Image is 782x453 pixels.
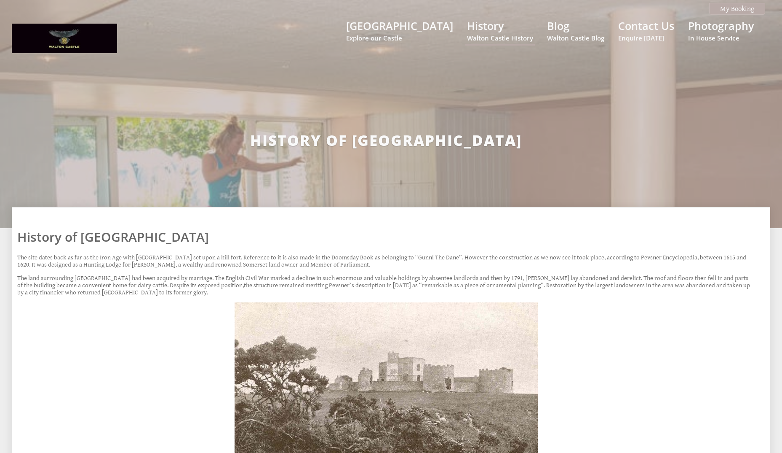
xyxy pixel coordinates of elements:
img: Walton Castle [12,24,117,53]
small: Walton Castle History [467,34,533,42]
a: PhotographyIn House Service [688,19,754,42]
small: Enquire [DATE] [618,34,674,42]
a: BlogWalton Castle Blog [547,19,604,42]
a: Contact UsEnquire [DATE] [618,19,674,42]
small: In House Service [688,34,754,42]
a: HistoryWalton Castle History [467,19,533,42]
h2: History of [GEOGRAPHIC_DATA] [87,130,686,150]
h1: History of [GEOGRAPHIC_DATA] [17,228,755,245]
p: The land surrounding [GEOGRAPHIC_DATA] had been acquired by marriage. The English Civil War marke... [17,275,755,296]
a: My Booking [709,3,765,15]
small: Walton Castle Blog [547,34,604,42]
a: [GEOGRAPHIC_DATA]Explore our Castle [346,19,453,42]
p: The site dates back as far as the Iron Age with [GEOGRAPHIC_DATA] set upon a hill fort. Reference... [17,254,755,268]
small: Explore our Castle [346,34,453,42]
